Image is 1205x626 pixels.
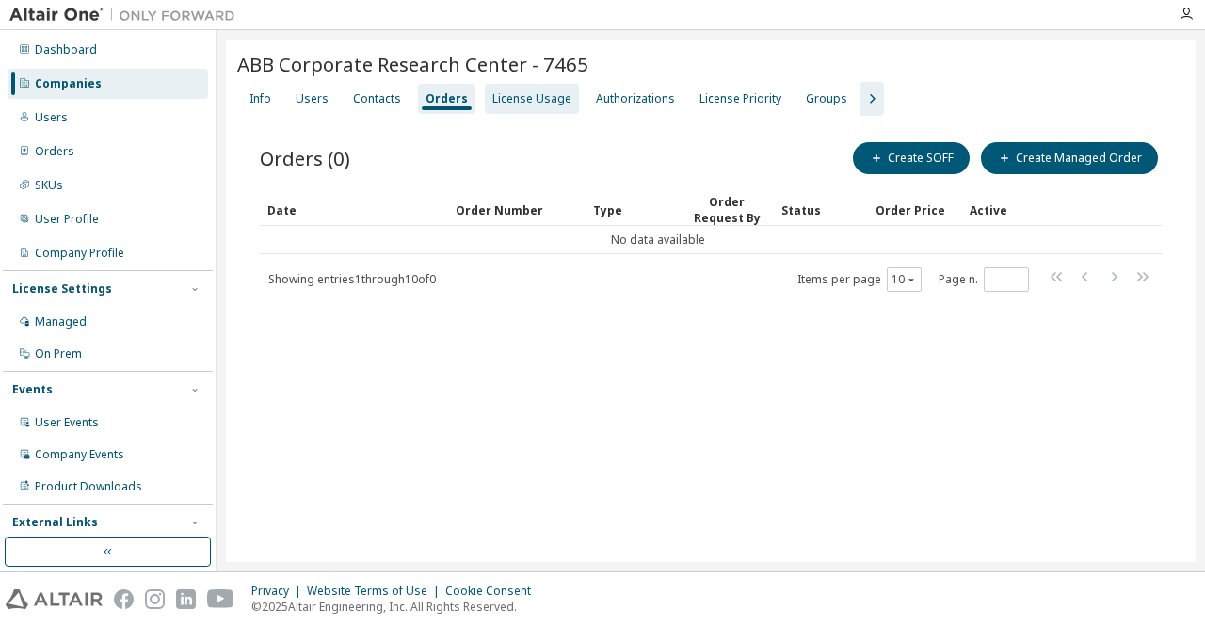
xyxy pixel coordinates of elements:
[9,6,245,24] img: Altair One
[35,110,68,125] div: Users
[981,142,1158,174] button: Create Managed Order
[251,599,542,615] p: © 2025 Altair Engineering, Inc. All Rights Reserved.
[35,42,97,57] div: Dashboard
[35,346,82,361] div: On Prem
[267,195,441,225] div: Date
[307,584,445,599] div: Website Terms of Use
[781,195,860,225] div: Status
[797,267,922,292] span: Items per page
[426,91,468,106] div: Orders
[114,589,134,609] img: facebook.svg
[260,226,1056,254] td: No data available
[268,271,436,287] span: Showing entries 1 through 10 of 0
[35,447,124,462] div: Company Events
[892,272,917,287] button: 10
[939,267,1029,292] span: Page n.
[12,515,98,530] div: External Links
[35,415,99,430] div: User Events
[806,91,847,106] div: Groups
[456,195,578,225] div: Order Number
[145,589,165,609] img: instagram.svg
[853,142,970,174] button: Create SOFF
[12,382,53,397] div: Events
[35,212,99,227] div: User Profile
[296,91,329,106] div: Users
[35,246,124,261] div: Company Profile
[176,589,196,609] img: linkedin.svg
[593,195,672,225] div: Type
[876,195,955,225] div: Order Price
[12,281,112,297] div: License Settings
[251,584,307,599] div: Privacy
[35,314,87,329] div: Managed
[35,178,63,193] div: SKUs
[35,479,142,494] div: Product Downloads
[35,144,74,159] div: Orders
[699,91,781,106] div: License Priority
[207,589,234,609] img: youtube.svg
[492,91,571,106] div: License Usage
[237,51,588,77] span: ABB Corporate Research Center - 7465
[6,589,103,609] img: altair_logo.svg
[260,145,350,171] span: Orders (0)
[596,91,675,106] div: Authorizations
[970,195,1049,225] div: Active
[35,76,102,91] div: Companies
[445,584,542,599] div: Cookie Consent
[687,194,766,226] div: Order Request By
[249,91,271,106] div: Info
[353,91,401,106] div: Contacts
